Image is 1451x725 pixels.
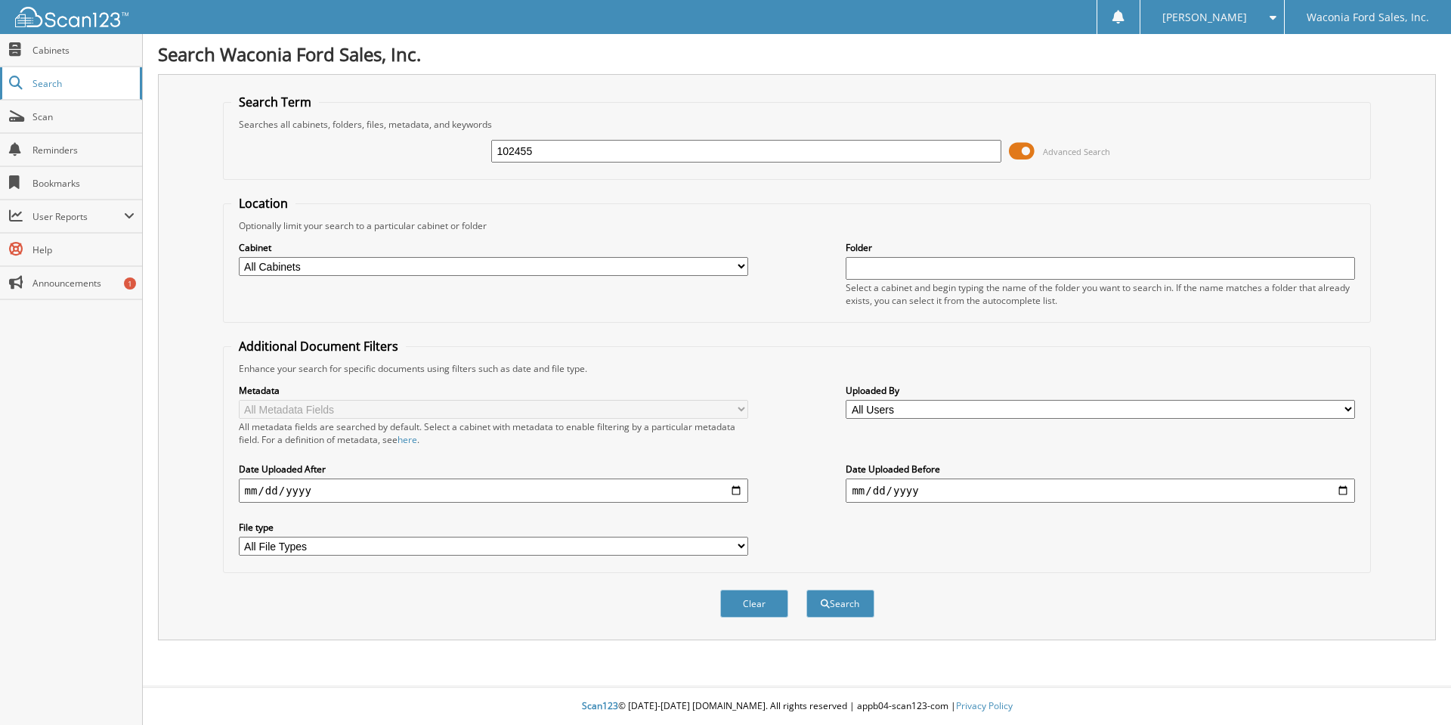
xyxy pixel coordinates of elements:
[1162,13,1247,22] span: [PERSON_NAME]
[239,463,748,476] label: Date Uploaded After
[231,94,319,110] legend: Search Term
[1307,13,1429,22] span: Waconia Ford Sales, Inc.
[239,420,748,446] div: All metadata fields are searched by default. Select a cabinet with metadata to enable filtering b...
[1043,146,1110,157] span: Advanced Search
[32,144,135,156] span: Reminders
[846,241,1355,254] label: Folder
[956,699,1013,712] a: Privacy Policy
[239,241,748,254] label: Cabinet
[231,219,1363,232] div: Optionally limit your search to a particular cabinet or folder
[32,110,135,123] span: Scan
[806,590,874,618] button: Search
[32,44,135,57] span: Cabinets
[239,384,748,397] label: Metadata
[143,688,1451,725] div: © [DATE]-[DATE] [DOMAIN_NAME]. All rights reserved | appb04-scan123-com |
[32,243,135,256] span: Help
[32,77,132,90] span: Search
[15,7,128,27] img: scan123-logo-white.svg
[846,479,1355,503] input: end
[239,521,748,534] label: File type
[32,177,135,190] span: Bookmarks
[846,463,1355,476] label: Date Uploaded Before
[32,210,124,223] span: User Reports
[239,479,748,503] input: start
[158,42,1436,67] h1: Search Waconia Ford Sales, Inc.
[846,281,1355,307] div: Select a cabinet and begin typing the name of the folder you want to search in. If the name match...
[582,699,618,712] span: Scan123
[231,362,1363,375] div: Enhance your search for specific documents using filters such as date and file type.
[124,277,136,290] div: 1
[32,277,135,290] span: Announcements
[720,590,788,618] button: Clear
[231,195,295,212] legend: Location
[846,384,1355,397] label: Uploaded By
[231,118,1363,131] div: Searches all cabinets, folders, files, metadata, and keywords
[231,338,406,355] legend: Additional Document Filters
[398,433,417,446] a: here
